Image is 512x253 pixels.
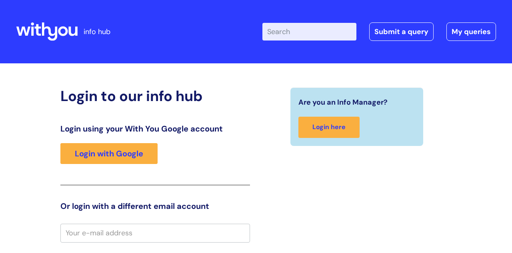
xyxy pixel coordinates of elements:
[60,224,250,242] input: Your e-mail address
[84,25,110,38] p: info hub
[369,22,434,41] a: Submit a query
[262,23,356,40] input: Search
[446,22,496,41] a: My queries
[60,143,158,164] a: Login with Google
[60,87,250,105] h2: Login to our info hub
[60,124,250,134] h3: Login using your With You Google account
[60,201,250,211] h3: Or login with a different email account
[298,117,360,138] a: Login here
[298,96,388,109] span: Are you an Info Manager?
